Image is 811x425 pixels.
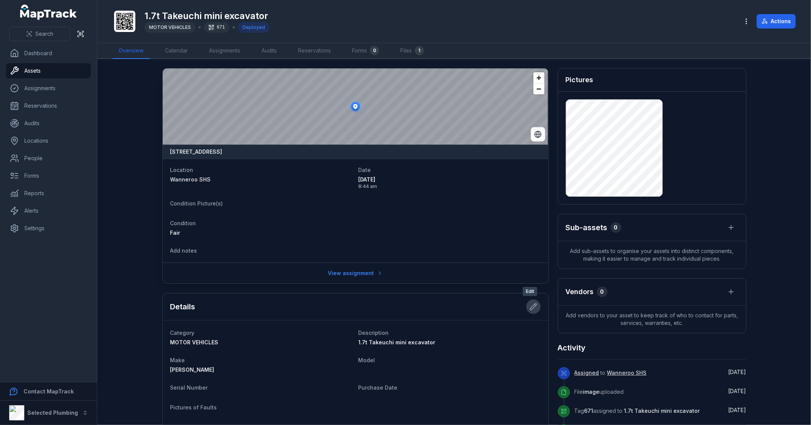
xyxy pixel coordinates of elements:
[6,168,91,183] a: Forms
[575,388,624,395] span: File uploaded
[238,22,270,33] div: Deployed
[203,43,246,59] a: Assignments
[533,83,544,94] button: Zoom out
[728,388,746,394] span: [DATE]
[170,301,195,312] h2: Details
[144,10,270,22] h1: 1.7t Takeuchi mini excavator
[359,384,398,391] span: Purchase Date
[359,176,541,183] span: [DATE]
[292,43,337,59] a: Reservations
[558,241,746,269] span: Add sub-assets to organise your assets into distinct components, making it easier to manage and t...
[6,46,91,61] a: Dashboard
[359,183,541,189] span: 8:44 am
[170,167,194,173] span: Location
[558,342,586,353] h2: Activity
[204,22,230,33] div: 671
[558,306,746,333] span: Add vendors to your asset to keep track of who to contact for parts, services, warranties, etc.
[6,203,91,218] a: Alerts
[6,186,91,201] a: Reports
[163,68,548,145] canvas: Map
[170,339,219,345] span: MOTOR VEHICLES
[523,287,537,296] span: Edit
[170,404,217,411] span: Pictures of Faults
[359,176,541,189] time: 5/8/2025, 8:44:28 AM
[394,43,430,59] a: Files1
[728,407,746,413] span: [DATE]
[728,369,746,375] span: [DATE]
[359,329,389,336] span: Description
[359,357,375,363] span: Model
[170,176,211,183] span: Wanneroo SHS
[170,148,222,156] strong: [STREET_ADDRESS]
[415,46,424,55] div: 1
[757,14,796,29] button: Actions
[583,388,600,395] span: image
[6,98,91,113] a: Reservations
[6,133,91,148] a: Locations
[728,388,746,394] time: 5/8/2025, 8:44:22 AM
[170,247,197,254] span: Add notes
[728,407,746,413] time: 5/8/2025, 8:44:01 AM
[346,43,385,59] a: Forms0
[597,287,608,297] div: 0
[9,27,70,41] button: Search
[566,75,594,85] h3: Pictures
[149,24,191,30] span: MOTOR VEHICLES
[533,72,544,83] button: Zoom in
[611,222,621,233] div: 0
[159,43,194,59] a: Calendar
[170,176,352,183] a: Wanneroo SHS
[6,221,91,236] a: Settings
[35,30,53,38] span: Search
[359,339,436,345] span: 1.7t Takeuchi mini excavator
[624,407,700,414] span: 1.7t Takeuchi mini excavator
[359,167,371,173] span: Date
[113,43,150,59] a: Overview
[575,369,599,377] a: Assigned
[27,409,78,416] strong: Selected Plumbing
[170,366,214,373] span: [PERSON_NAME]
[170,220,196,226] span: Condition
[607,369,647,377] a: Wanneroo SHS
[170,229,181,236] span: Fair
[728,369,746,375] time: 5/8/2025, 8:44:28 AM
[531,127,545,142] button: Switch to Satellite View
[370,46,379,55] div: 0
[170,357,185,363] span: Make
[6,63,91,78] a: Assets
[575,369,647,376] span: to
[6,116,91,131] a: Audits
[566,222,608,233] h2: Sub-assets
[170,384,208,391] span: Serial Number
[170,329,195,336] span: Category
[575,407,700,414] span: Tag assigned to
[20,5,77,20] a: MapTrack
[24,388,74,395] strong: Contact MapTrack
[323,266,388,280] a: View assignment
[6,81,91,96] a: Assignments
[584,407,594,414] span: 671
[566,287,594,297] h3: Vendors
[6,151,91,166] a: People
[256,43,283,59] a: Audits
[170,200,223,207] span: Condition Picture(s)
